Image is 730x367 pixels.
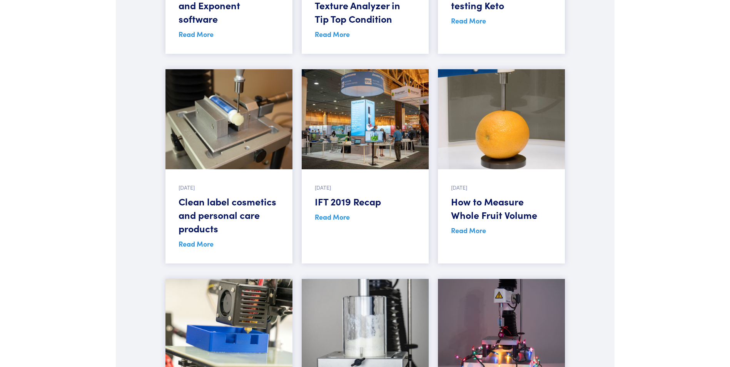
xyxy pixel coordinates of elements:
h5: How to Measure Whole Fruit Volume [451,195,552,222]
a: Read More [315,29,350,39]
h5: IFT 2019 Recap [315,195,416,208]
h5: Clean label cosmetics and personal care products [179,195,279,235]
p: [DATE] [179,183,279,192]
p: [DATE] [451,183,552,192]
a: Read More [315,212,350,222]
a: Read More [179,239,214,249]
p: [DATE] [315,183,416,192]
a: Read More [451,225,486,235]
a: Read More [179,29,214,39]
a: Read More [451,16,486,25]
